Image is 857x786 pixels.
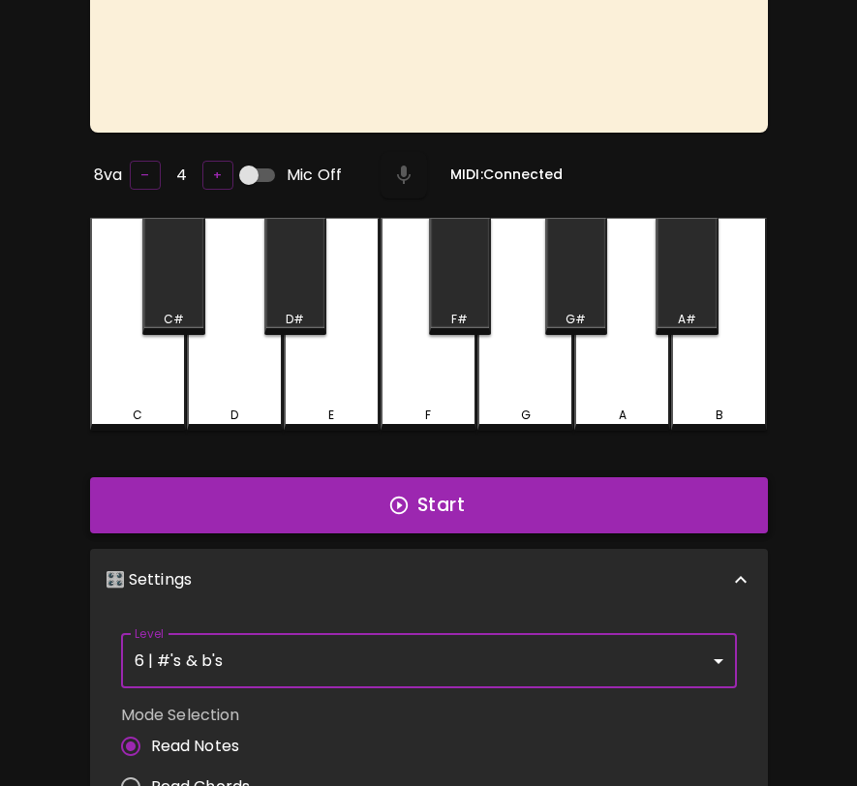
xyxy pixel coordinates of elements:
[328,407,334,424] div: E
[425,407,431,424] div: F
[451,311,468,328] div: F#
[230,407,238,424] div: D
[130,161,161,191] button: –
[135,625,165,642] label: Level
[121,634,737,688] div: 6 | #'s & b's
[121,704,266,726] label: Mode Selection
[90,549,768,611] div: 🎛️ Settings
[164,311,184,328] div: C#
[450,165,563,186] h6: MIDI: Connected
[287,164,342,187] span: Mic Off
[678,311,696,328] div: A#
[133,407,142,424] div: C
[202,161,233,191] button: +
[716,407,723,424] div: B
[90,477,768,533] button: Start
[566,311,586,328] div: G#
[286,311,304,328] div: D#
[521,407,531,424] div: G
[619,407,627,424] div: A
[106,568,193,591] p: 🎛️ Settings
[151,735,240,758] span: Read Notes
[176,162,187,189] h6: 4
[94,162,122,189] h6: 8va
